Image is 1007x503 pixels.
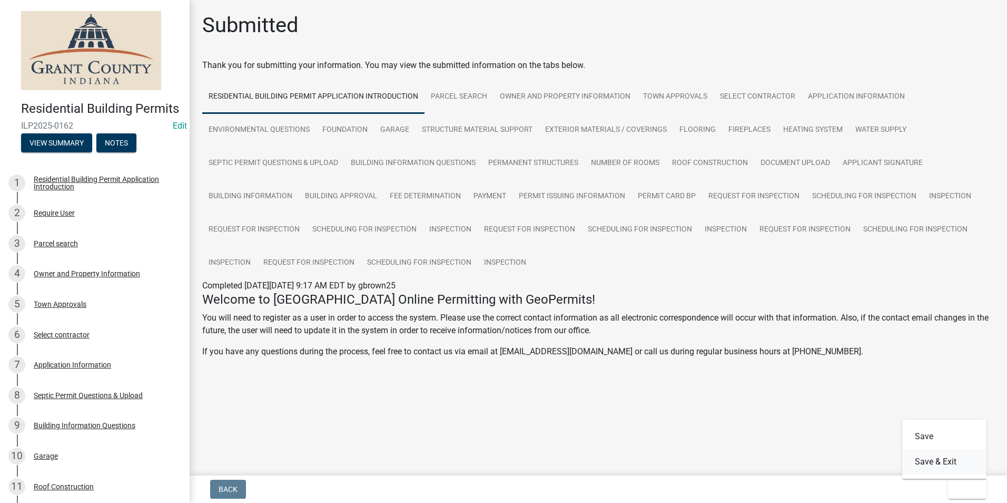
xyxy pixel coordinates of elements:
a: Request for Inspection [202,213,306,247]
a: Water Supply [849,113,913,147]
a: Fee Determination [383,180,467,214]
a: Roof Construction [666,147,754,180]
a: Inspection [923,180,978,214]
a: Application Information [802,80,911,114]
a: Parcel search [424,80,493,114]
a: Structure Material Support [416,113,539,147]
a: Foundation [316,113,374,147]
wm-modal-confirm: Summary [21,139,92,148]
wm-modal-confirm: Edit Application Number [173,121,187,131]
div: Town Approvals [34,301,86,308]
a: Edit [173,121,187,131]
button: Back [210,480,246,499]
span: Back [219,485,238,494]
div: Owner and Property Information [34,270,140,277]
a: Inspection [423,213,478,247]
a: Scheduling for Inspection [857,213,974,247]
span: Exit [956,485,972,494]
div: Require User [34,209,75,217]
div: 3 [8,235,25,252]
div: 6 [8,326,25,343]
div: 9 [8,417,25,434]
a: Owner and Property Information [493,80,637,114]
div: 1 [8,175,25,191]
h4: Residential Building Permits [21,101,181,117]
a: Building Approval [299,180,383,214]
div: Application Information [34,361,111,369]
a: Garage [374,113,416,147]
button: Save [902,424,986,449]
span: Completed [DATE][DATE] 9:17 AM EDT by gbrown25 [202,280,396,291]
a: Flooring [673,113,722,147]
h4: Welcome to [GEOGRAPHIC_DATA] Online Permitting with GeoPermits! [202,292,994,307]
div: 10 [8,448,25,465]
a: Request for Inspection [257,246,361,280]
a: Scheduling for Inspection [361,246,478,280]
div: 5 [8,296,25,313]
div: Thank you for submitting your information. You may view the submitted information on the tabs below. [202,59,994,72]
a: Document Upload [754,147,836,180]
a: Exterior Materials / Coverings [539,113,673,147]
a: Number of Rooms [585,147,666,180]
a: Building Information [202,180,299,214]
div: Roof Construction [34,483,94,490]
button: Save & Exit [902,449,986,475]
button: Notes [96,133,136,152]
div: Select contractor [34,331,90,338]
div: Septic Permit Questions & Upload [34,392,143,399]
button: View Summary [21,133,92,152]
a: Request for Inspection [753,213,857,247]
button: Exit [948,480,986,499]
p: If you have any questions during the process, feel free to contact us via email at [EMAIL_ADDRESS... [202,345,994,358]
a: Inspection [202,246,257,280]
div: 2 [8,205,25,221]
a: Request for Inspection [478,213,581,247]
div: Exit [902,420,986,479]
a: Residential Building Permit Application Introduction [202,80,424,114]
a: Building Information Questions [344,147,482,180]
h1: Submitted [202,13,299,38]
a: Scheduling for Inspection [806,180,923,214]
a: Request for Inspection [702,180,806,214]
a: Permanent Structures [482,147,585,180]
div: 8 [8,387,25,404]
p: You will need to register as a user in order to access the system. Please use the correct contact... [202,312,994,337]
a: Scheduling for Inspection [306,213,423,247]
a: Payment [467,180,512,214]
a: Town Approvals [637,80,714,114]
img: Grant County, Indiana [21,11,161,90]
a: Septic Permit Questions & Upload [202,147,344,180]
a: Environmental Questions [202,113,316,147]
a: Heating System [777,113,849,147]
span: ILP2025-0162 [21,121,169,131]
a: Inspection [478,246,532,280]
div: Building Information Questions [34,422,135,429]
a: Permit Issuing Information [512,180,631,214]
wm-modal-confirm: Notes [96,139,136,148]
div: 4 [8,265,25,282]
div: 7 [8,356,25,373]
a: Scheduling for Inspection [581,213,698,247]
a: Fireplaces [722,113,777,147]
a: Permit Card BP [631,180,702,214]
div: Garage [34,452,58,460]
div: Residential Building Permit Application Introduction [34,176,173,190]
a: Select contractor [714,80,802,114]
a: Inspection [698,213,753,247]
a: Applicant Signature [836,147,929,180]
div: 11 [8,478,25,495]
div: Parcel search [34,240,78,247]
